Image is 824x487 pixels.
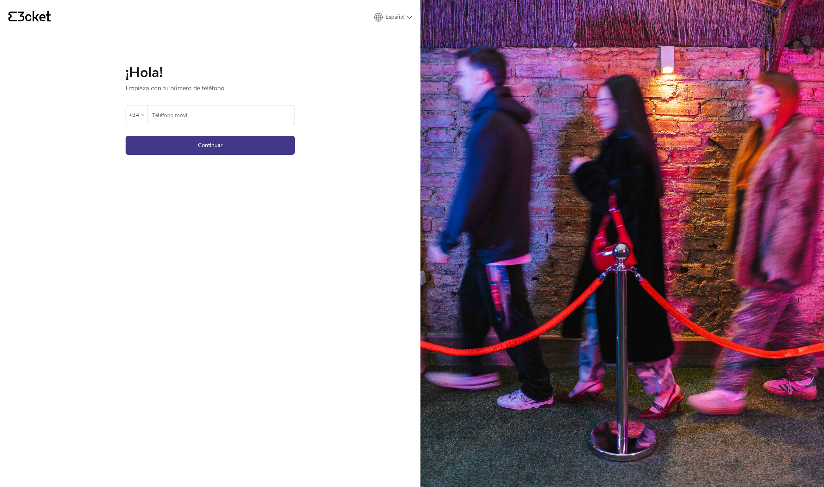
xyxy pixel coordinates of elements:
[152,105,295,125] input: Teléfono móvil
[126,66,295,80] h1: ¡Hola!
[8,12,17,22] g: {' '}
[126,80,295,92] p: Empieza con tu número de teléfono
[126,136,295,155] button: Continuar
[147,105,295,125] label: Teléfono móvil
[129,110,139,120] div: +34
[8,11,51,23] a: {' '}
